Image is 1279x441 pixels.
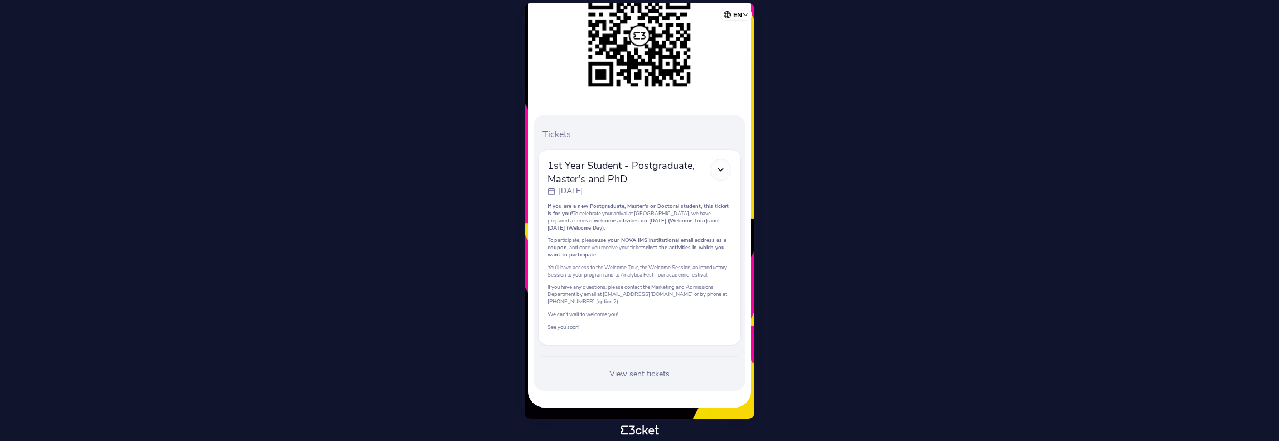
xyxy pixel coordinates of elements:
[548,202,729,217] strong: If you are a new Postgraduate, Master's or Doctoral student, this ticket is for you!
[548,217,719,231] strong: welcome activities on [DATE] (Welcome Tour) and [DATE] (Welcome Day).
[548,236,726,251] strong: use your NOVA IMS institutional email address as a coupon
[548,244,725,258] strong: select the activities in which you want to participate
[548,202,731,231] p: To celebrate your arrival at [GEOGRAPHIC_DATA], we have prepared a series of
[559,186,583,197] p: [DATE]
[548,283,731,305] p: If you have any questions, please contact the Marketing and Admissions Department by email at [EM...
[542,128,741,140] p: Tickets
[548,159,710,186] span: 1st Year Student - Postgraduate, Master's and PhD
[548,236,731,258] p: To participate, please , and once you receive your ticket .
[548,323,731,331] p: See you soon!
[548,264,731,278] p: You’ll have access to the Welcome Tour, the Welcome Session, an introductory Session to your prog...
[548,311,731,318] p: We can’t wait to welcome you!
[538,369,741,380] div: View sent tickets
